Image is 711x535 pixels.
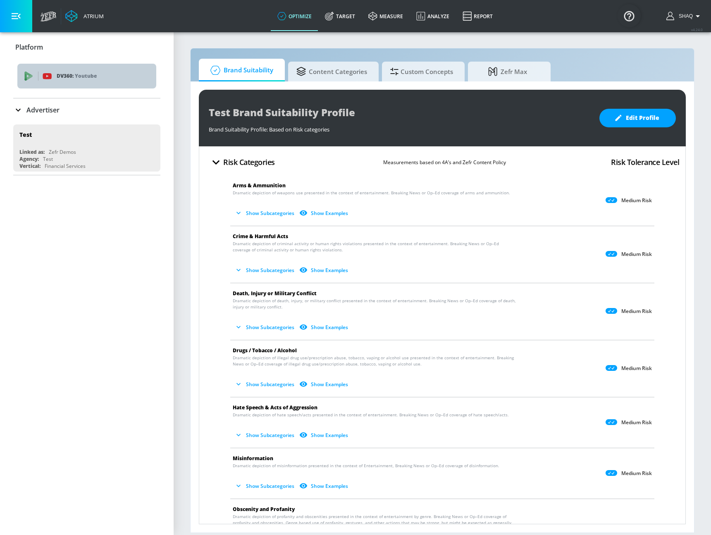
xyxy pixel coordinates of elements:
p: Youtube [75,72,97,80]
div: DV360: Youtube [17,64,156,88]
button: Show Subcategories [233,377,298,391]
span: v 4.24.0 [691,27,703,32]
p: Medium Risk [621,308,652,315]
span: Misinformation [233,455,273,462]
button: Show Subcategories [233,263,298,277]
button: Show Examples [298,206,351,220]
span: Content Categories [296,62,367,81]
span: Dramatic depiction of death, injury, or military conflict presented in the context of entertainme... [233,298,517,310]
span: Brand Suitability [207,60,273,80]
a: optimize [271,1,318,31]
button: Risk Categories [205,153,278,172]
span: Crime & Harmful Acts [233,233,288,240]
a: Atrium [65,10,104,22]
div: Platform [13,36,160,59]
p: Medium Risk [621,251,652,258]
span: Dramatic depiction of weapons use presented in the context of entertainment. Breaking News or Op–... [233,190,510,196]
span: Dramatic depiction of criminal activity or human rights violations presented in the context of en... [233,241,517,253]
span: Dramatic depiction of illegal drug use/prescription abuse, tobacco, vaping or alcohol use present... [233,355,517,367]
button: Show Subcategories [233,206,298,220]
a: Analyze [410,1,456,31]
button: Show Examples [298,320,351,334]
p: Medium Risk [621,197,652,204]
span: Death, Injury or Military Conflict [233,290,317,297]
span: Hate Speech & Acts of Aggression [233,404,317,411]
button: Show Examples [298,428,351,442]
div: Platform [13,58,160,98]
p: Medium Risk [621,365,652,372]
button: Show Subcategories [233,479,298,493]
h4: Risk Tolerance Level [611,156,679,168]
div: TestLinked as:Zefr DemosAgency:TestVertical:Financial Services [13,124,160,172]
h4: Risk Categories [223,156,275,168]
span: Arms & Ammunition [233,182,286,189]
span: Dramatic depiction of profanity and obscenities presented in the context of entertainment by genr... [233,514,517,532]
button: Show Examples [298,263,351,277]
div: Agency: [19,155,39,162]
button: Open Resource Center [618,4,641,27]
span: Drugs / Tobacco / Alcohol [233,347,297,354]
ul: list of platforms [17,60,156,94]
p: Advertiser [26,105,60,115]
p: Medium Risk [621,419,652,426]
span: Custom Concepts [390,62,453,81]
button: Show Subcategories [233,320,298,334]
button: Show Examples [298,479,351,493]
div: Linked as: [19,148,45,155]
button: Show Subcategories [233,428,298,442]
div: Atrium [80,12,104,20]
p: Measurements based on 4A’s and Zefr Content Policy [383,158,506,167]
div: Brand Suitability Profile: Based on Risk categories [209,122,591,133]
p: DV360: [57,72,150,81]
div: Test [19,131,32,139]
div: Test [43,155,53,162]
p: Medium Risk [621,470,652,477]
div: Financial Services [45,162,86,170]
span: Zefr Max [476,62,539,81]
div: Zefr Demos [49,148,76,155]
a: Report [456,1,499,31]
span: Dramatic depiction of hate speech/acts presented in the context of entertainment. Breaking News o... [233,412,509,418]
button: Show Examples [298,377,351,391]
a: Target [318,1,362,31]
a: measure [362,1,410,31]
button: Shaq [666,11,703,21]
span: login as: shaquille.huang@zefr.com [675,13,693,19]
div: Advertiser [13,98,160,122]
div: Vertical: [19,162,41,170]
span: Dramatic depiction of misinformation presented in the context of Entertainment, Breaking News or ... [233,463,499,469]
button: Edit Profile [599,109,676,127]
p: Platform [15,43,43,52]
span: Obscenity and Profanity [233,506,295,513]
span: Edit Profile [616,113,659,123]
